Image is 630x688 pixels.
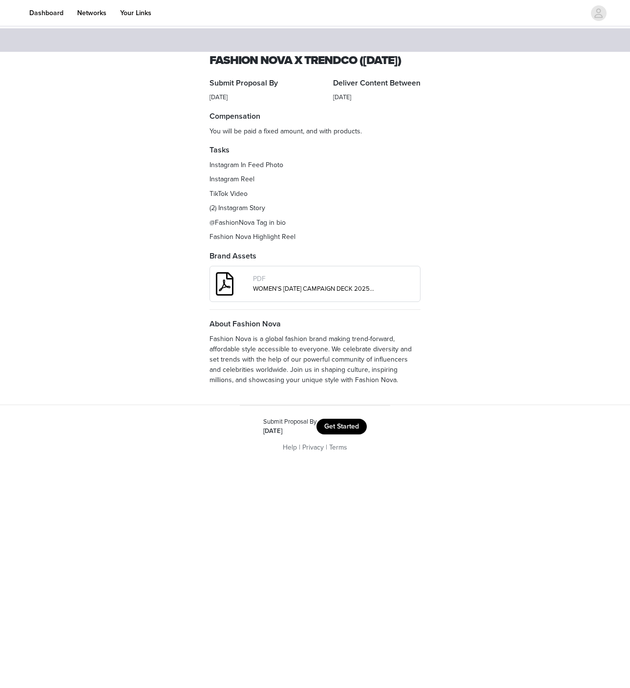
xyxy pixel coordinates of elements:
span: (2) Instagram Story [210,204,265,212]
button: Get Started [316,419,367,434]
h1: Fashion Nova x TrendCo ([DATE]) [210,52,420,69]
span: Instagram In Feed Photo [210,161,283,169]
div: [DATE] [210,93,278,103]
p: You will be paid a fixed amount, and with products. [210,126,420,136]
span: | [326,443,327,451]
span: @FashionNova Tag in bio [210,218,286,227]
span: | [299,443,300,451]
div: [DATE] [333,93,420,103]
span: PDF [253,275,266,283]
h4: Compensation [210,110,420,122]
a: Terms [329,443,347,451]
p: Fashion Nova is a global fashion brand making trend-forward, affordable style accessible to every... [210,334,420,385]
a: Privacy [302,443,324,451]
a: Help [283,443,297,451]
a: Networks [71,2,112,24]
h4: Brand Assets [210,250,420,262]
a: WOMEN'S [DATE] CAMPAIGN DECK 2025 (3).pdf [253,285,388,293]
h4: Deliver Content Between [333,77,420,89]
div: avatar [594,5,603,21]
h4: Tasks [210,144,420,156]
span: TikTok Video [210,190,248,198]
span: Fashion Nova Highlight Reel [210,233,295,241]
span: Instagram Reel [210,175,254,183]
h4: Submit Proposal By [210,77,278,89]
a: Your Links [114,2,157,24]
div: [DATE] [263,427,316,436]
h4: About Fashion Nova [210,318,420,330]
a: Dashboard [23,2,69,24]
div: Submit Proposal By [263,417,316,427]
